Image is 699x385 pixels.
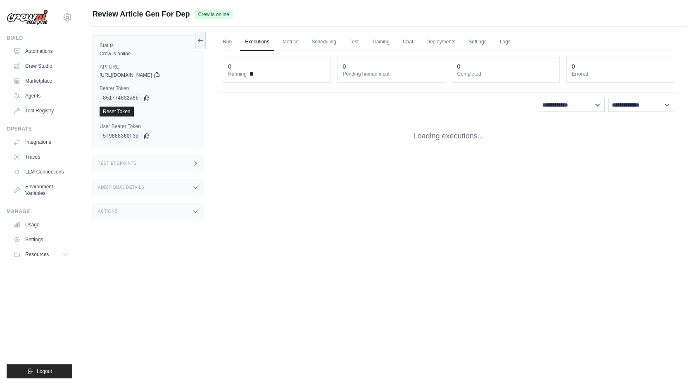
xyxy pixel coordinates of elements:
[10,180,72,200] a: Environment Variables
[10,59,72,73] a: Crew Studio
[98,209,118,214] h3: Actions
[457,71,554,77] dt: Completed
[398,33,418,51] a: Chat
[240,33,274,51] a: Executions
[10,233,72,246] a: Settings
[10,135,72,149] a: Integrations
[572,62,575,71] div: 0
[93,8,190,20] span: Review Article Gen For Dep
[228,71,247,77] span: Running
[218,33,237,51] a: Run
[342,62,346,71] div: 0
[100,123,197,130] label: User Bearer Token
[10,89,72,102] a: Agents
[100,85,197,92] label: Bearer Token
[37,368,52,375] span: Logout
[100,64,197,70] label: API URL
[464,33,491,51] a: Settings
[228,62,231,71] div: 0
[100,72,152,78] span: [URL][DOMAIN_NAME]
[100,42,197,49] label: Status
[345,33,364,51] a: Test
[7,10,48,25] img: Logo
[195,10,232,19] span: Crew is online
[421,33,460,51] a: Deployments
[25,251,49,258] span: Resources
[10,248,72,261] button: Resources
[10,165,72,178] a: LLM Connections
[10,104,72,117] a: Tool Registry
[10,150,72,164] a: Traces
[572,71,669,77] dt: Errored
[367,33,395,51] a: Training
[100,107,134,116] a: Reset Token
[100,93,142,103] code: 851774802a8b
[307,33,341,51] a: Scheduling
[100,50,197,57] div: Crew is online
[10,218,72,231] a: Usage
[7,208,72,215] div: Manage
[10,45,72,58] a: Automations
[218,117,679,156] div: Loading executions...
[7,35,72,41] div: Build
[342,71,440,77] dt: Pending human input
[7,126,72,132] div: Operate
[495,33,516,51] a: Logs
[7,364,72,378] button: Logout
[98,161,137,166] h3: Test Endpoints
[10,74,72,88] a: Marketplace
[100,131,142,141] code: 5f9888360f3d
[642,8,686,20] button: Get Support
[457,62,461,71] div: 0
[98,185,144,190] h3: Additional Details
[278,33,304,51] a: Metrics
